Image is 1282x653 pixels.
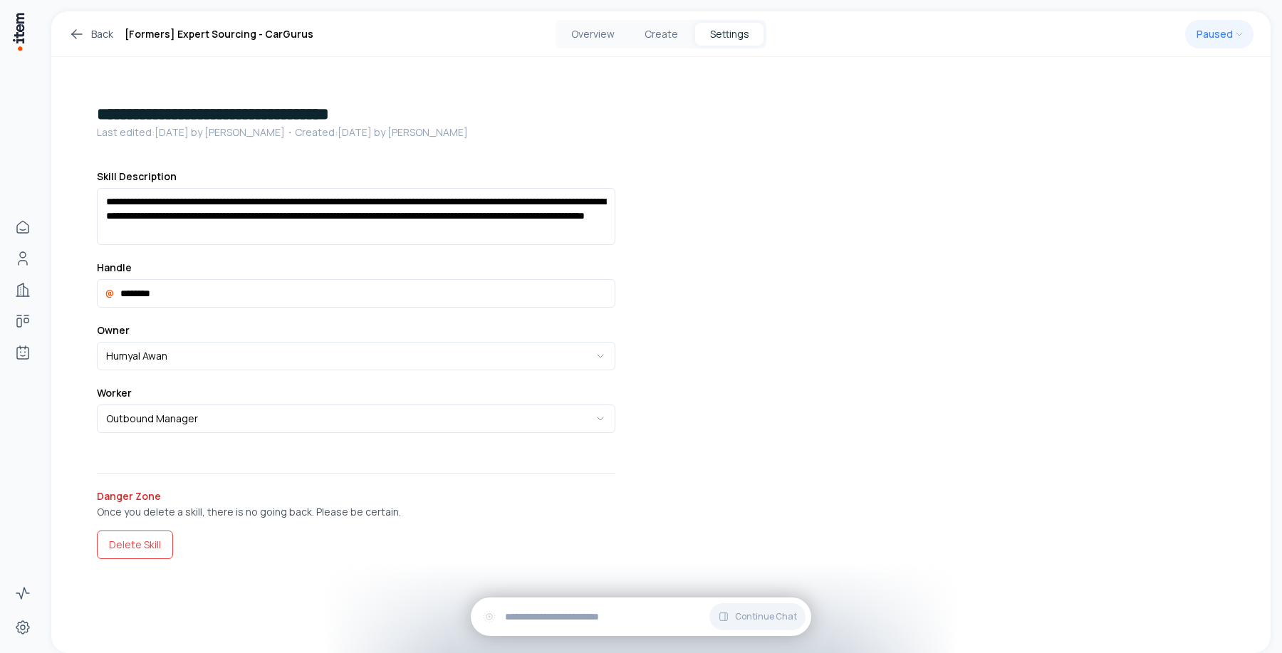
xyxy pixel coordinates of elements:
p: Last edited: [DATE] by [PERSON_NAME] ・Created: [DATE] by [PERSON_NAME] [97,125,615,140]
label: Skill Description [97,171,615,182]
a: Deals [9,307,37,335]
span: Continue Chat [735,611,797,622]
a: Home [9,213,37,241]
button: Overview [558,23,627,46]
a: Activity [9,579,37,607]
a: Companies [9,276,37,304]
h3: Danger Zone [97,491,615,502]
h1: [Formers] Expert Sourcing - CarGurus [125,26,313,43]
img: Item Brain Logo [11,11,26,52]
a: People [9,244,37,273]
a: Settings [9,613,37,642]
a: Agents [9,338,37,367]
button: Create [627,23,695,46]
button: Delete Skill [97,531,173,559]
label: Owner [97,325,615,336]
button: Continue Chat [709,603,806,630]
label: Handle [97,262,615,273]
span: @ [97,279,114,308]
a: Back [68,26,113,43]
p: Once you delete a skill, there is no going back. Please be certain. [97,505,615,519]
button: Settings [695,23,764,46]
label: Worker [97,387,615,399]
div: Continue Chat [471,597,811,636]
